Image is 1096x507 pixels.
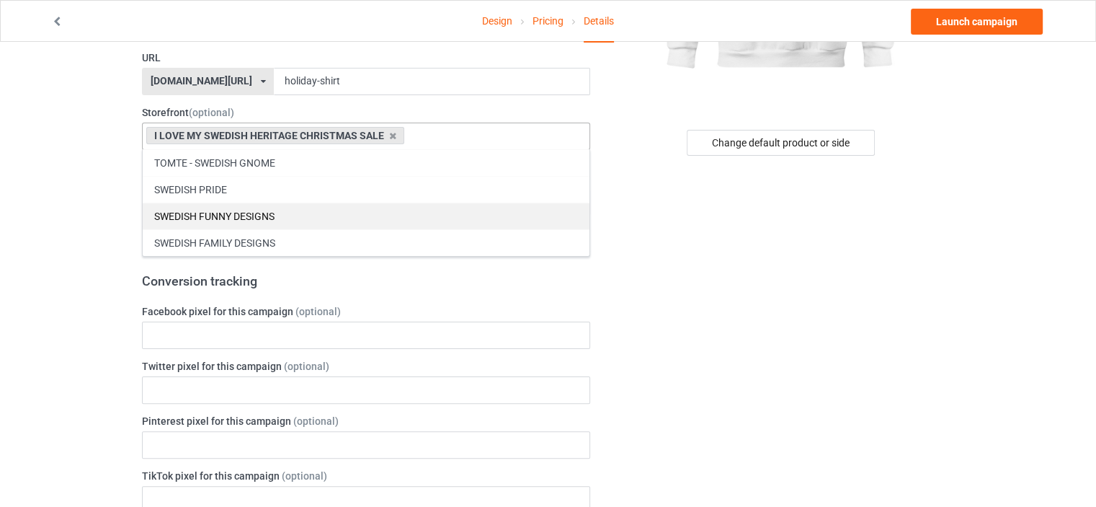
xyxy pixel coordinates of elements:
[533,1,563,41] a: Pricing
[143,229,589,256] div: SWEDISH FAMILY DESIGNS
[142,469,590,483] label: TikTok pixel for this campaign
[911,9,1043,35] a: Launch campaign
[284,361,329,372] span: (optional)
[143,176,589,203] div: SWEDISH PRIDE
[482,1,512,41] a: Design
[687,130,875,156] div: Change default product or side
[146,127,404,144] div: I LOVE MY SWEDISH HERITAGE CHRISTMAS SALE
[295,306,341,317] span: (optional)
[143,149,589,176] div: TOMTE - SWEDISH GNOME
[142,50,590,65] label: URL
[142,304,590,319] label: Facebook pixel for this campaign
[189,107,234,118] span: (optional)
[143,203,589,229] div: SWEDISH FUNNY DESIGNS
[151,76,252,86] div: [DOMAIN_NAME][URL]
[282,470,327,482] span: (optional)
[142,105,590,120] label: Storefront
[584,1,614,43] div: Details
[293,415,339,427] span: (optional)
[142,359,590,374] label: Twitter pixel for this campaign
[142,273,590,289] h3: Conversion tracking
[142,414,590,428] label: Pinterest pixel for this campaign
